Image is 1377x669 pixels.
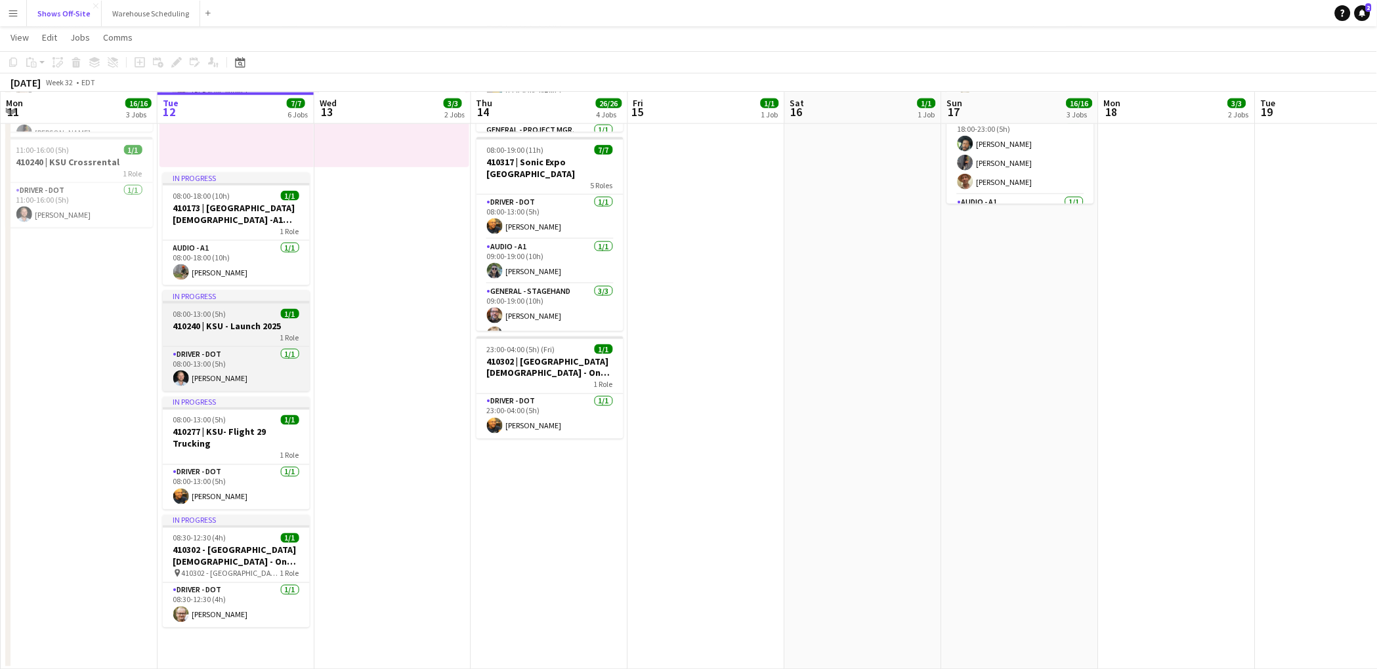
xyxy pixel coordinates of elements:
[947,112,1094,195] app-card-role: General - Stagehand3/318:00-23:00 (5h)[PERSON_NAME][PERSON_NAME][PERSON_NAME]
[947,195,1094,239] app-card-role: Audio - A11/1
[1229,110,1249,119] div: 2 Jobs
[945,104,963,119] span: 17
[444,110,465,119] div: 2 Jobs
[182,569,280,578] span: 410302 - [GEOGRAPHIC_DATA][DEMOGRAPHIC_DATA] - One Race Event
[477,156,624,180] h3: 410317 | Sonic Expo [GEOGRAPHIC_DATA]
[43,77,76,87] span: Week 32
[788,104,805,119] span: 16
[594,380,613,390] span: 1 Role
[947,97,963,109] span: Sun
[163,241,310,285] app-card-role: Audio - A11/108:00-18:00 (10h)[PERSON_NAME]
[173,415,226,425] span: 08:00-13:00 (5h)
[103,31,133,43] span: Comms
[65,29,95,46] a: Jobs
[124,145,142,155] span: 1/1
[163,291,310,392] app-job-card: In progress08:00-13:00 (5h)1/1410240 | KSU - Launch 20251 RoleDriver - DOT1/108:00-13:00 (5h)[PER...
[631,104,644,119] span: 15
[1228,98,1246,108] span: 3/3
[123,169,142,178] span: 1 Role
[163,465,310,510] app-card-role: Driver - DOT1/108:00-13:00 (5h)[PERSON_NAME]
[27,1,102,26] button: Shows Off-Site
[595,344,613,354] span: 1/1
[5,29,34,46] a: View
[11,76,41,89] div: [DATE]
[163,291,310,301] div: In progress
[477,336,624,439] app-job-card: 23:00-04:00 (5h) (Fri)1/1410302 | [GEOGRAPHIC_DATA][DEMOGRAPHIC_DATA] - One Race Event1 RoleDrive...
[6,156,153,168] h3: 410240 | KSU Crossrental
[163,515,310,628] app-job-card: In progress08:30-12:30 (4h)1/1410302 - [GEOGRAPHIC_DATA][DEMOGRAPHIC_DATA] - One Race Event 41030...
[161,104,179,119] span: 12
[281,533,299,543] span: 1/1
[81,77,95,87] div: EDT
[173,533,226,543] span: 08:30-12:30 (4h)
[163,583,310,628] app-card-role: Driver - DOT1/108:30-12:30 (4h)[PERSON_NAME]
[163,426,310,450] h3: 410277 | KSU- Flight 29 Trucking
[1067,110,1092,119] div: 3 Jobs
[6,183,153,228] app-card-role: Driver - DOT1/111:00-16:00 (5h)[PERSON_NAME]
[37,29,62,46] a: Edit
[597,110,622,119] div: 4 Jobs
[487,145,544,155] span: 08:00-19:00 (11h)
[287,110,308,119] div: 6 Jobs
[281,309,299,319] span: 1/1
[173,191,230,201] span: 08:00-18:00 (10h)
[477,97,493,109] span: Thu
[163,347,310,392] app-card-role: Driver - DOT1/108:00-13:00 (5h)[PERSON_NAME]
[761,98,779,108] span: 1/1
[633,97,644,109] span: Fri
[444,98,462,108] span: 3/3
[596,98,622,108] span: 26/26
[163,397,310,510] app-job-card: In progress08:00-13:00 (5h)1/1410277 | KSU- Flight 29 Trucking1 RoleDriver - DOT1/108:00-13:00 (5...
[477,355,624,379] h3: 410302 | [GEOGRAPHIC_DATA][DEMOGRAPHIC_DATA] - One Race Event
[1104,97,1121,109] span: Mon
[591,180,613,190] span: 5 Roles
[6,137,153,228] app-job-card: 11:00-16:00 (5h)1/1410240 | KSU Crossrental1 RoleDriver - DOT1/111:00-16:00 (5h)[PERSON_NAME]
[281,415,299,425] span: 1/1
[98,29,138,46] a: Comms
[918,110,935,119] div: 1 Job
[487,344,555,354] span: 23:00-04:00 (5h) (Fri)
[1261,97,1276,109] span: Tue
[280,226,299,236] span: 1 Role
[477,239,624,284] app-card-role: Audio - A11/109:00-19:00 (10h)[PERSON_NAME]
[1366,3,1372,12] span: 2
[318,104,337,119] span: 13
[1355,5,1370,21] a: 2
[163,320,310,332] h3: 410240 | KSU - Launch 2025
[1067,98,1093,108] span: 16/16
[11,31,29,43] span: View
[16,145,70,155] span: 11:00-16:00 (5h)
[163,97,179,109] span: Tue
[163,397,310,407] div: In progress
[1102,104,1121,119] span: 18
[163,172,310,285] app-job-card: In progress08:00-18:00 (10h)1/1410173 | [GEOGRAPHIC_DATA][DEMOGRAPHIC_DATA] -A1 Prep Day1 RoleAud...
[320,97,337,109] span: Wed
[475,104,493,119] span: 14
[163,172,310,183] div: In progress
[70,31,90,43] span: Jobs
[125,98,152,108] span: 16/16
[280,569,299,578] span: 1 Role
[102,1,200,26] button: Warehouse Scheduling
[477,394,624,439] app-card-role: Driver - DOT1/123:00-04:00 (5h)[PERSON_NAME]
[42,31,57,43] span: Edit
[477,195,624,239] app-card-role: Driver - DOT1/108:00-13:00 (5h)[PERSON_NAME]
[280,451,299,460] span: 1 Role
[163,544,310,568] h3: 410302 - [GEOGRAPHIC_DATA][DEMOGRAPHIC_DATA] - One Race Event
[918,98,936,108] span: 1/1
[761,110,778,119] div: 1 Job
[173,309,226,319] span: 08:00-13:00 (5h)
[280,333,299,342] span: 1 Role
[790,97,805,109] span: Sat
[595,145,613,155] span: 7/7
[281,191,299,201] span: 1/1
[126,110,151,119] div: 3 Jobs
[477,137,624,331] app-job-card: 08:00-19:00 (11h)7/7410317 | Sonic Expo [GEOGRAPHIC_DATA]5 RolesDriver - DOT1/108:00-13:00 (5h)[P...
